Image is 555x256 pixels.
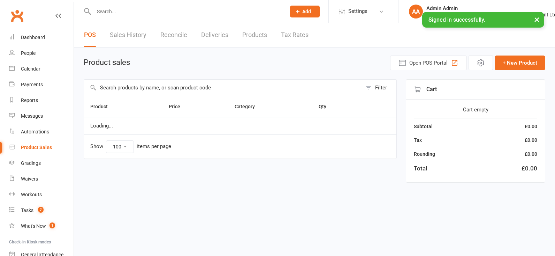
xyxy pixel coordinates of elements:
[414,123,433,130] div: Subtotal
[9,108,74,124] a: Messages
[21,207,33,213] div: Tasks
[21,160,41,166] div: Gradings
[21,129,49,134] div: Automations
[9,203,74,218] a: Tasks 7
[235,104,263,109] span: Category
[9,140,74,155] a: Product Sales
[38,207,44,213] span: 7
[319,104,334,109] span: Qty
[84,23,96,47] a: POS
[90,102,115,111] button: Product
[21,192,42,197] div: Workouts
[169,104,188,109] span: Price
[495,56,545,70] button: + New Product
[90,140,171,153] div: Show
[21,145,52,150] div: Product Sales
[9,61,74,77] a: Calendar
[9,218,74,234] a: What's New1
[319,102,334,111] button: Qty
[9,155,74,171] a: Gradings
[525,150,537,158] div: £0.00
[390,56,467,70] button: Open POS Portal
[84,58,130,67] h1: Product sales
[21,82,43,87] div: Payments
[235,102,263,111] button: Category
[362,80,396,96] button: Filter
[9,30,74,45] a: Dashboard
[50,222,55,228] span: 1
[160,23,187,47] a: Reconcile
[414,164,427,173] div: Total
[409,5,423,19] div: AA
[348,3,367,19] span: Settings
[531,12,543,27] button: ×
[169,102,188,111] button: Price
[21,223,46,229] div: What's New
[21,176,38,182] div: Waivers
[428,16,485,23] span: Signed in successfully.
[414,150,435,158] div: Rounding
[92,7,281,16] input: Search...
[375,83,387,92] div: Filter
[137,144,171,149] div: items per page
[21,66,40,72] div: Calendar
[281,23,309,47] a: Tax Rates
[21,50,36,56] div: People
[9,45,74,61] a: People
[414,105,537,114] div: Cart empty
[90,104,115,109] span: Product
[9,77,74,93] a: Payments
[9,171,74,187] a: Waivers
[525,136,537,144] div: £0.00
[84,80,362,96] input: Search products by name, or scan product code
[409,59,448,67] span: Open POS Portal
[522,164,537,173] div: £0.00
[302,9,311,14] span: Add
[84,117,396,134] td: Loading...
[406,80,545,100] div: Cart
[9,124,74,140] a: Automations
[242,23,267,47] a: Products
[21,113,43,119] div: Messages
[110,23,146,47] a: Sales History
[201,23,228,47] a: Deliveries
[8,7,26,24] a: Clubworx
[9,93,74,108] a: Reports
[21,35,45,40] div: Dashboard
[525,123,537,130] div: £0.00
[21,97,38,103] div: Reports
[414,136,422,144] div: Tax
[9,187,74,203] a: Workouts
[290,6,320,17] button: Add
